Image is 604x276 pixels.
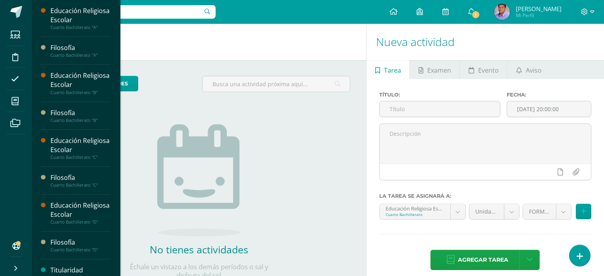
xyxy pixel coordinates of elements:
img: no_activities.png [157,124,241,236]
div: Educación Religiosa Escolar 'A' [386,204,444,212]
input: Fecha de entrega [507,101,591,117]
img: 92459bc38e4c31e424b558ad48554e40.png [494,4,510,20]
span: [PERSON_NAME] [516,5,562,13]
h1: Actividades [41,24,357,60]
div: Cuarto Bachillerato [386,212,444,217]
h1: Nueva actividad [376,24,594,60]
h2: No tienes actividades [120,243,278,256]
div: Cuarto Bachillerato "A" [50,25,111,30]
span: Agregar tarea [458,250,508,270]
a: Educación Religiosa Escolar 'A'Cuarto Bachillerato [380,204,465,219]
a: Educación Religiosa EscolarCuarto Bachillerato "B" [50,71,111,95]
div: Cuarto Bachillerato "D" [50,247,111,253]
a: FilosofíaCuarto Bachillerato "C" [50,173,111,188]
input: Título [380,101,500,117]
span: Tarea [384,61,401,80]
div: Filosofía [50,173,111,182]
a: Examen [410,60,459,79]
a: Educación Religiosa EscolarCuarto Bachillerato "A" [50,6,111,30]
div: Filosofía [50,108,111,118]
a: Tarea [367,60,409,79]
div: Filosofía [50,43,111,52]
div: Filosofía [50,238,111,247]
span: Mi Perfil [516,12,562,19]
input: Busca una actividad próxima aquí... [203,76,350,92]
span: Evento [478,61,499,80]
a: Evento [460,60,507,79]
div: Cuarto Bachillerato "C" [50,182,111,188]
a: Educación Religiosa EscolarCuarto Bachillerato "C" [50,136,111,160]
div: Educación Religiosa Escolar [50,136,111,154]
a: FORMATIVO (60.0%) [523,204,571,219]
div: Cuarto Bachillerato "A" [50,52,111,58]
a: Educación Religiosa EscolarCuarto Bachillerato "D" [50,201,111,225]
div: Educación Religiosa Escolar [50,71,111,89]
div: Cuarto Bachillerato "B" [50,118,111,123]
span: 1 [471,10,480,19]
input: Busca un usuario... [37,5,216,19]
a: FilosofíaCuarto Bachillerato "A" [50,43,111,58]
div: Educación Religiosa Escolar [50,201,111,219]
div: Cuarto Bachillerato "B" [50,90,111,95]
div: Cuarto Bachillerato "C" [50,154,111,160]
label: Fecha: [507,92,591,98]
label: La tarea se asignará a: [379,193,591,199]
a: FilosofíaCuarto Bachillerato "D" [50,238,111,253]
a: FilosofíaCuarto Bachillerato "B" [50,108,111,123]
a: Unidad 4 [469,204,519,219]
label: Título: [379,92,500,98]
span: Aviso [526,61,542,80]
span: Examen [427,61,451,80]
span: FORMATIVO (60.0%) [529,204,550,219]
div: Cuarto Bachillerato "D" [50,219,111,225]
div: Educación Religiosa Escolar [50,6,111,25]
span: Unidad 4 [475,204,498,219]
a: Aviso [508,60,550,79]
div: Titularidad [50,266,111,275]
